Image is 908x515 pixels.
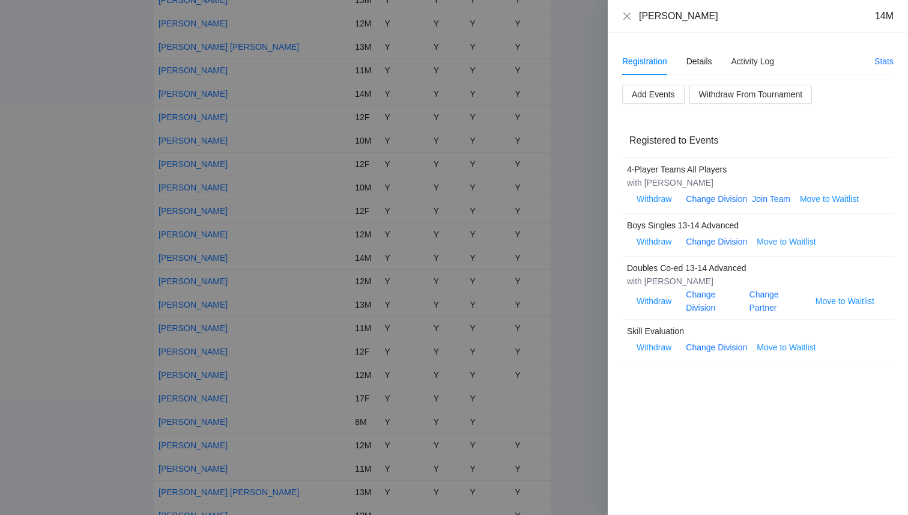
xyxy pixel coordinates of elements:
span: Move to Waitlist [757,235,816,248]
div: 14M [875,10,894,23]
button: Close [622,11,632,22]
a: Change Partner [749,290,779,312]
button: Move to Waitlist [811,294,879,308]
a: Join Team [752,194,790,204]
span: Move to Waitlist [757,341,816,354]
button: Move to Waitlist [752,234,820,249]
button: Withdraw [627,232,681,251]
span: Move to Waitlist [816,294,874,308]
div: Registration [622,55,667,68]
div: Registered to Events [629,123,886,157]
a: Change Division [686,290,715,312]
span: Move to Waitlist [800,192,859,206]
div: [PERSON_NAME] [639,10,718,23]
span: Withdraw [637,294,671,308]
button: Move to Waitlist [795,192,864,206]
button: Withdraw [627,291,681,311]
a: Change Division [686,343,747,352]
span: Add Events [632,88,675,101]
div: Skill Evaluation [627,325,879,338]
span: Withdraw [637,235,671,248]
span: Withdraw [637,341,671,354]
div: with [PERSON_NAME] [627,176,879,189]
div: 4-Player Teams All Players [627,163,879,176]
span: close [622,11,632,21]
button: Add Events [622,85,685,104]
a: Stats [874,56,894,66]
a: Change Division [686,194,747,204]
div: Doubles Co-ed 13-14 Advanced [627,261,879,275]
button: Move to Waitlist [752,340,820,355]
div: Activity Log [731,55,775,68]
a: Change Division [686,237,747,246]
span: Withdraw [637,192,671,206]
div: Details [686,55,712,68]
button: Withdraw [627,189,681,209]
div: with [PERSON_NAME] [627,275,879,288]
button: Withdraw From Tournament [689,85,812,104]
button: Withdraw [627,338,681,357]
span: Withdraw From Tournament [699,88,802,101]
div: Boys Singles 13-14 Advanced [627,219,879,232]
